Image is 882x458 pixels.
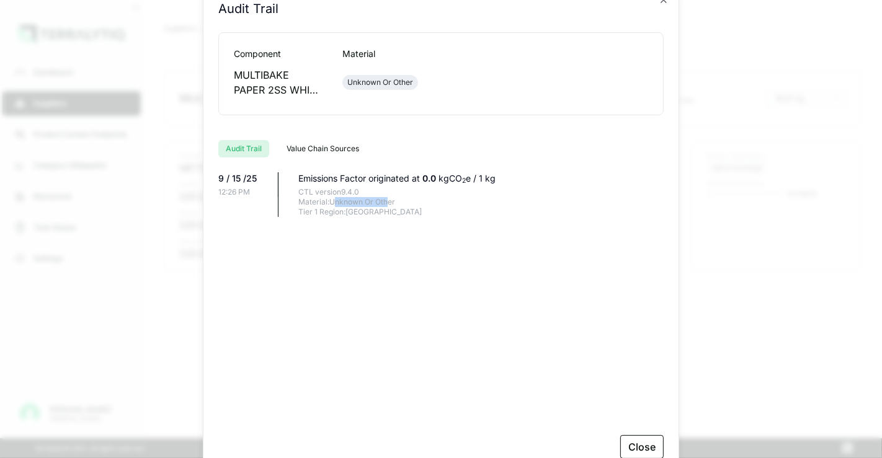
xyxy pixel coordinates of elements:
div: Emissions Factor originated at kgCO e / 1 kg [298,172,664,185]
div: Component [234,48,323,60]
div: 9 / 15 /25 [218,172,268,185]
div: RFI tabs [218,130,664,157]
sub: 2 [462,177,466,185]
div: MULTIBAKE PAPER 2SS WHITE 39GSMX760MM [234,68,323,97]
div: Unknown Or Other [347,77,413,87]
div: Material [342,48,431,60]
button: Audit Trail [218,140,269,157]
div: 12:26 PM [218,187,268,197]
div: Tier 1 Region: [GEOGRAPHIC_DATA] [298,207,664,217]
span: 0.0 [422,173,439,183]
button: Value Chain Sources [279,140,367,157]
div: Material: Unknown Or Other [298,197,664,207]
div: CTL version 9.4.0 [298,187,664,197]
